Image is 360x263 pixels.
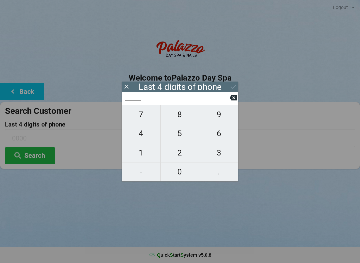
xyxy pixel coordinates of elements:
button: 4 [122,124,161,143]
button: 8 [161,105,200,124]
span: 5 [161,127,199,140]
span: 1 [122,146,160,160]
button: 1 [122,143,161,162]
button: 3 [199,143,238,162]
button: 5 [161,124,200,143]
button: 9 [199,105,238,124]
button: 6 [199,124,238,143]
span: 0 [161,165,199,179]
button: 0 [161,162,200,181]
div: Last 4 digits of phone [139,84,222,90]
span: 8 [161,108,199,122]
span: 9 [199,108,238,122]
span: 3 [199,146,238,160]
span: 4 [122,127,160,140]
span: 7 [122,108,160,122]
span: 2 [161,146,199,160]
button: 2 [161,143,200,162]
span: 6 [199,127,238,140]
button: 7 [122,105,161,124]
